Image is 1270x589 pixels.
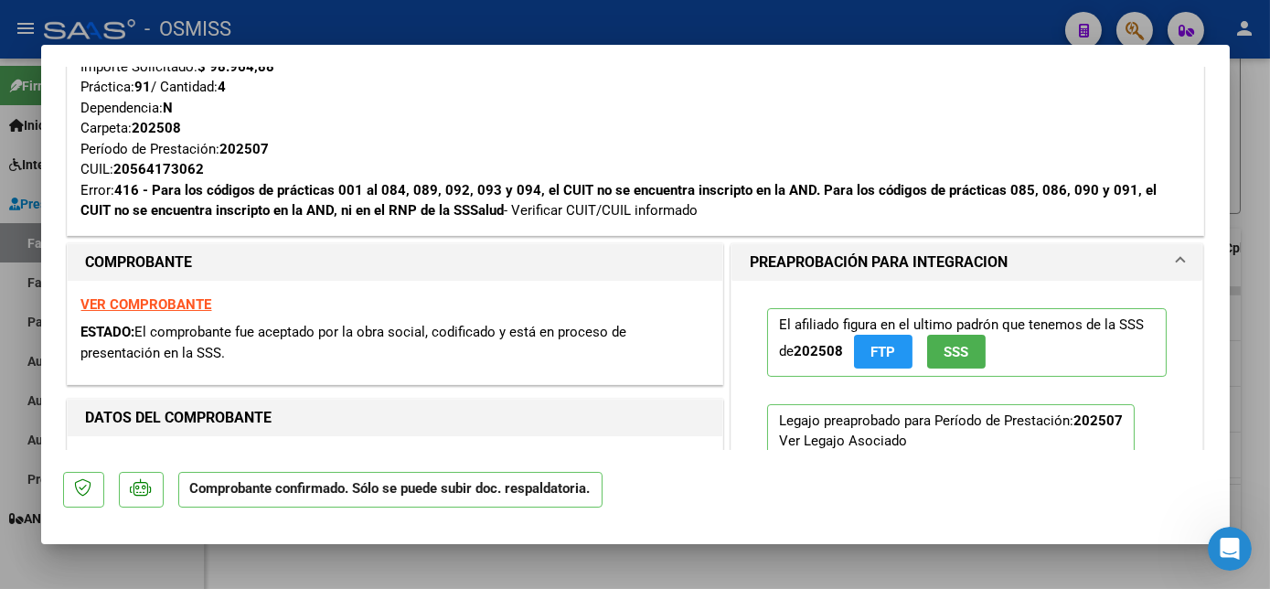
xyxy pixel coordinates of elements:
[854,335,912,369] button: FTP
[314,442,343,471] button: Enviar un mensaje…
[15,131,351,209] div: Belén dice…
[767,308,1168,377] p: El afiliado figura en el ultimo padrón que tenemos de la SSS de
[870,344,895,360] span: FTP
[731,244,1203,281] mat-expansion-panel-header: PREAPROBACIÓN PARA INTEGRACION
[86,253,193,271] strong: COMPROBANTE
[81,296,212,313] a: VER COMPROBANTE
[133,120,182,136] strong: 202508
[779,431,907,451] div: Ver Legajo Asociado
[167,369,198,400] button: Scroll to bottom
[178,472,603,508] p: Comprobante confirmado. Sólo se puede subir doc. respaldatoria.
[89,21,281,49] p: El equipo también puede ayudar
[15,208,351,375] div: Belén dice…
[286,11,321,46] button: Inicio
[198,59,275,75] strong: $ 98.964,88
[81,324,135,340] span: ESTADO:
[87,449,101,464] button: Selector de gif
[16,411,350,442] textarea: Escribe un mensaje...
[58,449,72,464] button: Selector de emoji
[89,7,111,21] h1: Fin
[750,252,1008,273] h1: PREAPROBACIÓN PARA INTEGRACION
[80,219,336,362] div: desde el 01/10 que estamos cargando la facturacion para mecanismo de integracion, tal cual nos in...
[219,79,227,95] strong: 4
[66,131,351,207] div: hola buenas tardes, estoy con un problema creo grave en la carga masiva de facturas.
[81,36,1190,221] div: Tipo de Archivo: Importe Solicitado: Práctica: / Cantidad: Dependencia: Carpeta: Período de Prest...
[114,159,205,180] div: 20564173062
[28,449,43,464] button: Adjuntar un archivo
[81,324,627,361] span: El comprobante fue aceptado por la obra social, codificado y está en proceso de presentación en l...
[944,344,968,360] span: SSS
[81,182,1158,220] strong: 416 - Para los códigos de prácticas 001 al 084, 089, 092, 093 y 094, el CUIT no se encuentra insc...
[86,409,272,426] strong: DATOS DEL COMPROBANTE
[1208,527,1252,571] iframe: Intercom live chat
[220,141,270,157] strong: 202507
[80,142,336,196] div: hola buenas tardes, estoy con un problema creo grave en la carga masiva de facturas.
[321,11,354,44] div: Cerrar
[12,11,47,46] button: go back
[794,343,843,359] strong: 202508
[927,335,986,369] button: SSS
[116,449,131,464] button: Start recording
[1073,412,1123,429] strong: 202507
[66,208,351,373] div: desde el 01/10 que estamos cargando la facturacion para mecanismo de integracion, tal cual nos in...
[164,100,174,116] strong: N
[52,14,81,43] img: Profile image for Fin
[135,79,152,95] strong: 91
